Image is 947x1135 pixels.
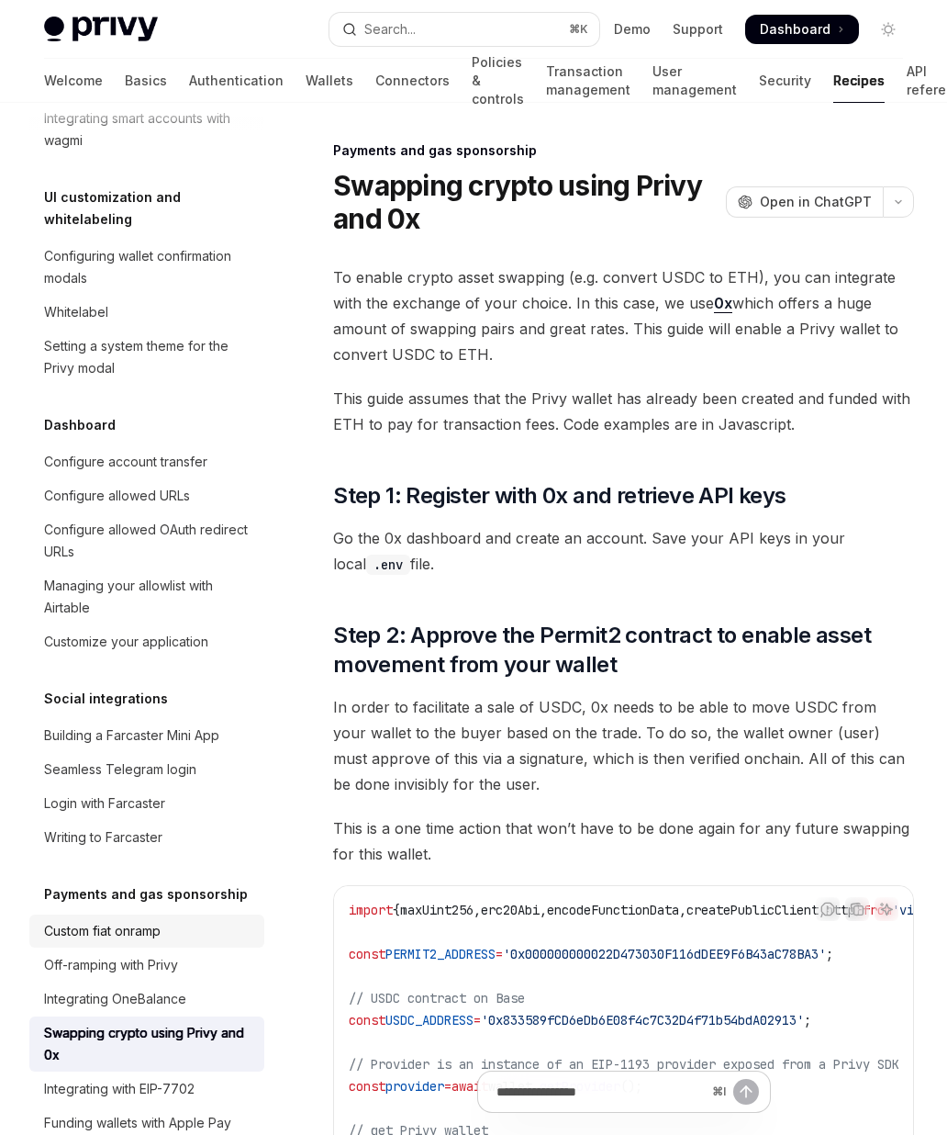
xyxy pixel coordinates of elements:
a: Configure account transfer [29,445,264,478]
a: Wallets [306,59,353,103]
span: ; [804,1012,811,1028]
button: Open search [329,13,600,46]
div: Managing your allowlist with Airtable [44,575,253,619]
div: Custom fiat onramp [44,920,161,942]
a: Integrating OneBalance [29,983,264,1016]
span: = [496,946,503,962]
button: Report incorrect code [816,897,840,921]
div: Customize your application [44,631,208,653]
div: Writing to Farcaster [44,826,162,848]
span: , [679,902,686,918]
a: Basics [125,59,167,103]
input: Ask a question... [496,1072,705,1112]
div: Setting a system theme for the Privy modal [44,335,253,379]
div: Swapping crypto using Privy and 0x [44,1022,253,1066]
a: Policies & controls [472,59,524,103]
a: Building a Farcaster Mini App [29,719,264,752]
div: Seamless Telegram login [44,759,196,781]
div: Configure account transfer [44,451,207,473]
span: maxUint256 [400,902,473,918]
img: light logo [44,17,158,42]
a: Authentication [189,59,284,103]
button: Send message [733,1079,759,1105]
span: '0x000000000022D473030F116dDEE9F6B43aC78BA3' [503,946,826,962]
button: Toggle dark mode [874,15,903,44]
h5: Social integrations [44,688,168,710]
a: Dashboard [745,15,859,44]
a: Customize your application [29,625,264,658]
span: ⌘ K [569,22,588,37]
div: Configure allowed URLs [44,485,190,507]
div: Whitelabel [44,301,108,323]
div: Payments and gas sponsorship [333,141,914,160]
span: PERMIT2_ADDRESS [385,946,496,962]
span: Dashboard [760,20,830,39]
a: Integrating with EIP-7702 [29,1073,264,1106]
a: Managing your allowlist with Airtable [29,569,264,624]
a: Recipes [833,59,885,103]
button: Open in ChatGPT [726,186,883,218]
span: ; [826,946,833,962]
span: const [349,1012,385,1028]
a: Off-ramping with Privy [29,949,264,982]
a: User management [652,59,737,103]
div: Off-ramping with Privy [44,954,178,976]
a: Whitelabel [29,296,264,329]
span: // Provider is an instance of an EIP-1193 provider exposed from a Privy SDK [349,1056,899,1073]
span: This guide assumes that the Privy wallet has already been created and funded with ETH to pay for ... [333,386,914,437]
span: To enable crypto asset swapping (e.g. convert USDC to ETH), you can integrate with the exchange o... [333,264,914,367]
h1: Swapping crypto using Privy and 0x [333,169,719,235]
h5: Dashboard [44,414,116,436]
a: Security [759,59,811,103]
a: Swapping crypto using Privy and 0x [29,1017,264,1072]
span: Open in ChatGPT [760,193,872,211]
a: Transaction management [546,59,630,103]
a: Custom fiat onramp [29,915,264,948]
h5: UI customization and whitelabeling [44,186,264,230]
button: Copy the contents from the code block [845,897,869,921]
span: // USDC contract on Base [349,990,525,1006]
span: import [349,902,393,918]
a: Support [673,20,723,39]
a: Setting a system theme for the Privy modal [29,330,264,385]
button: Ask AI [875,897,898,921]
span: , [540,902,547,918]
span: Step 1: Register with 0x and retrieve API keys [333,481,785,511]
a: 0x [714,294,732,313]
a: Configure allowed OAuth redirect URLs [29,513,264,568]
div: Building a Farcaster Mini App [44,725,219,747]
div: Configure allowed OAuth redirect URLs [44,519,253,563]
span: Step 2: Approve the Permit2 contract to enable asset movement from your wallet [333,621,914,680]
div: Login with Farcaster [44,792,165,815]
div: Configuring wallet confirmation modals [44,245,253,289]
span: http [826,902,855,918]
a: Welcome [44,59,103,103]
span: const [349,946,385,962]
div: Integrating OneBalance [44,988,186,1010]
a: Writing to Farcaster [29,821,264,854]
div: Integrating with EIP-7702 [44,1078,195,1100]
span: USDC_ADDRESS [385,1012,473,1028]
span: createPublicClient [686,902,819,918]
span: encodeFunctionData [547,902,679,918]
span: { [393,902,400,918]
span: This is a one time action that won’t have to be done again for any future swapping for this wallet. [333,815,914,867]
a: Connectors [375,59,450,103]
a: Login with Farcaster [29,787,264,820]
h5: Payments and gas sponsorship [44,883,248,905]
code: .env [366,555,410,575]
span: erc20Abi [481,902,540,918]
a: Configure allowed URLs [29,479,264,512]
span: In order to facilitate a sale of USDC, 0x needs to be able to move USDC from your wallet to the b... [333,694,914,797]
a: Demo [614,20,651,39]
a: Seamless Telegram login [29,753,264,786]
a: Configuring wallet confirmation modals [29,240,264,295]
span: , [473,902,481,918]
span: '0x833589fCD6eDb6E08f4c7C32D4f71b54bdA02913' [481,1012,804,1028]
span: = [473,1012,481,1028]
span: Go the 0x dashboard and create an account. Save your API keys in your local file. [333,525,914,577]
div: Search... [364,18,416,40]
